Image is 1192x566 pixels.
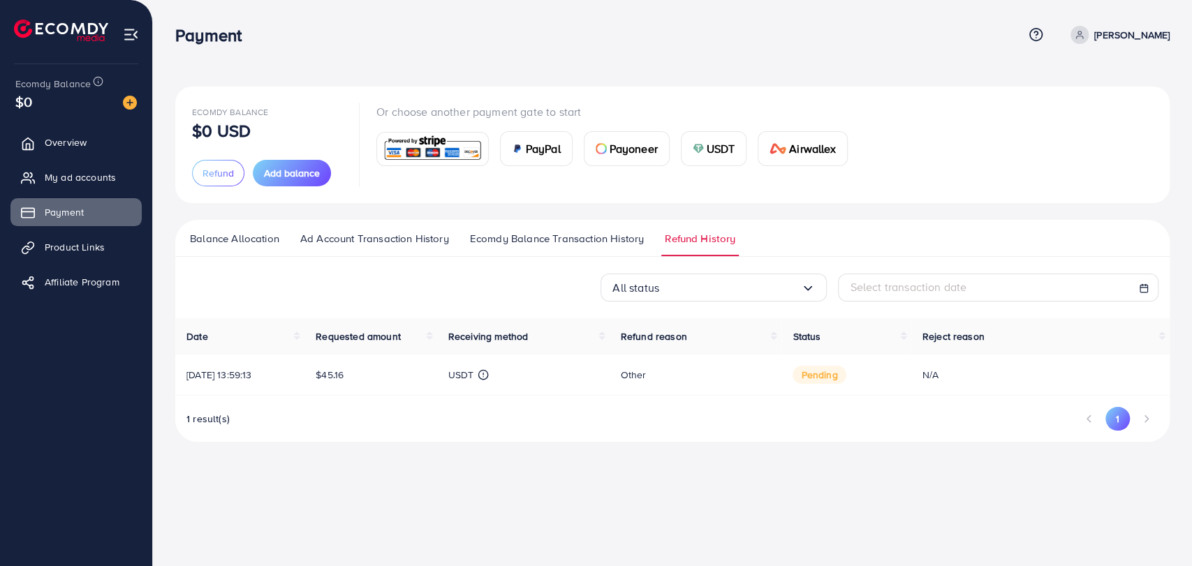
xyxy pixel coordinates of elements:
[610,140,658,157] span: Payoneer
[123,96,137,110] img: image
[123,27,139,43] img: menu
[770,143,786,154] img: card
[789,140,835,157] span: Airwallex
[45,170,116,184] span: My ad accounts
[596,143,607,154] img: card
[584,131,670,166] a: cardPayoneer
[192,122,251,139] p: $0 USD
[376,132,489,166] a: card
[665,231,735,246] span: Refund History
[922,368,939,382] span: N/A
[526,140,561,157] span: PayPal
[192,106,268,118] span: Ecomdy Balance
[512,143,523,154] img: card
[300,231,449,246] span: Ad Account Transaction History
[186,329,208,343] span: Date
[45,135,87,149] span: Overview
[10,233,142,261] a: Product Links
[1065,26,1170,44] a: [PERSON_NAME]
[500,131,573,166] a: cardPayPal
[448,329,529,343] span: Receiving method
[192,160,244,186] button: Refund
[45,240,105,254] span: Product Links
[612,277,659,299] span: All status
[45,275,119,289] span: Affiliate Program
[470,231,644,246] span: Ecomdy Balance Transaction History
[1133,503,1182,556] iframe: Chat
[316,329,401,343] span: Requested amount
[14,20,108,41] img: logo
[264,166,320,180] span: Add balance
[253,160,331,186] button: Add balance
[621,368,647,382] span: Other
[190,231,279,246] span: Balance Allocation
[186,368,251,382] span: [DATE] 13:59:13
[793,366,846,384] span: pending
[707,140,735,157] span: USDT
[601,274,827,301] div: Search for option
[793,329,821,343] span: Status
[758,131,847,166] a: cardAirwallex
[10,198,142,226] a: Payment
[15,91,32,112] span: $0
[10,163,142,191] a: My ad accounts
[693,143,704,154] img: card
[203,166,234,180] span: Refund
[10,128,142,156] a: Overview
[175,25,253,45] h3: Payment
[186,412,230,426] span: 1 result(s)
[1094,27,1170,43] p: [PERSON_NAME]
[1105,407,1130,431] button: Go to page 1
[850,279,966,295] span: Select transaction date
[376,103,859,120] p: Or choose another payment gate to start
[1077,407,1158,431] ul: Pagination
[316,368,344,382] span: $45.16
[621,329,687,343] span: Refund reason
[448,366,474,383] p: USDT
[922,329,985,343] span: Reject reason
[15,77,91,91] span: Ecomdy Balance
[10,268,142,296] a: Affiliate Program
[681,131,747,166] a: cardUSDT
[381,134,484,164] img: card
[45,205,84,219] span: Payment
[659,277,801,299] input: Search for option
